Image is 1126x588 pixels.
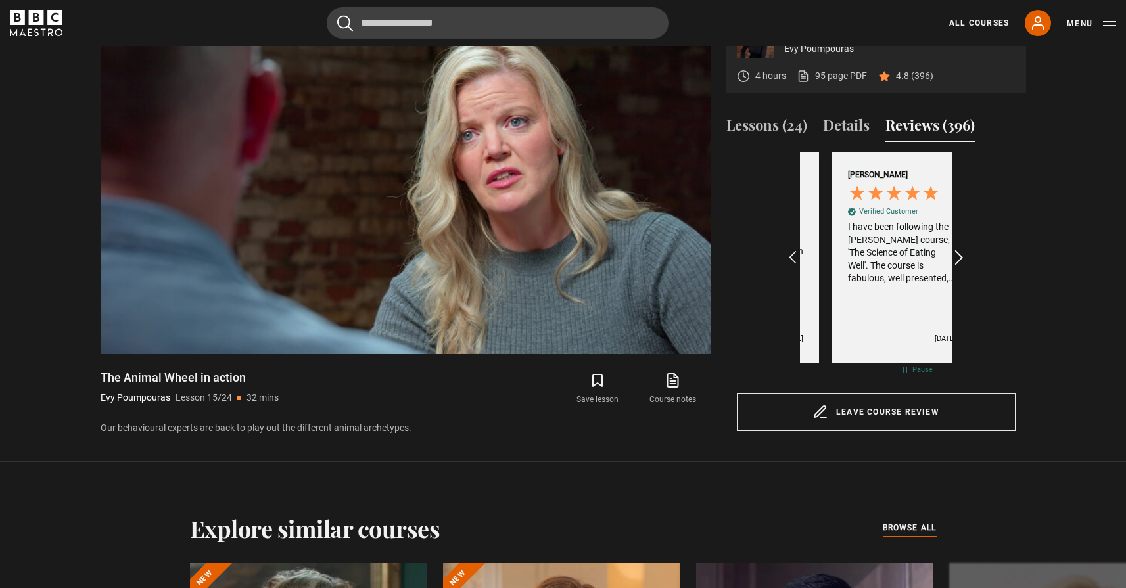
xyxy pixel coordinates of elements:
[935,334,956,344] div: [DATE]
[755,69,786,83] p: 4 hours
[190,514,440,542] h2: Explore similar courses
[883,521,937,535] a: browse all
[10,10,62,36] svg: BBC Maestro
[787,242,801,273] div: REVIEWS.io Carousel Scroll Left
[737,393,1016,431] a: Leave course review
[826,152,978,363] div: Review by Pat G, 5 out of 5 stars
[800,152,952,363] div: Customer reviews
[848,221,956,285] div: I have been following the [PERSON_NAME] course, 'The Science of Eating Well'. The course is fabul...
[901,364,933,376] div: Pause carousel
[101,11,711,354] video-js: Video Player
[848,184,943,206] div: 5 Stars
[176,391,232,405] p: Lesson 15/24
[560,370,635,408] button: Save lesson
[787,152,966,363] div: Customer reviews carousel with auto-scroll controls
[101,370,279,386] h1: The Animal Wheel in action
[101,421,711,435] p: Our behavioural experts are back to play out the different animal archetypes.
[327,7,669,39] input: Search
[246,391,279,405] p: 32 mins
[784,42,1016,56] p: Evy Poumpouras
[896,69,933,83] p: 4.8 (396)
[950,240,966,276] div: REVIEWS.io Carousel Scroll Right
[859,206,918,216] div: Verified Customer
[912,365,933,374] div: Pause
[949,17,1009,29] a: All Courses
[885,114,975,142] button: Reviews (396)
[823,114,870,142] button: Details
[848,170,908,181] div: [PERSON_NAME]
[635,370,710,408] a: Course notes
[337,15,353,32] button: Submit the search query
[726,114,807,142] button: Lessons (24)
[101,391,170,405] p: Evy Poumpouras
[883,521,937,534] span: browse all
[1067,17,1116,30] button: Toggle navigation
[797,69,867,83] a: 95 page PDF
